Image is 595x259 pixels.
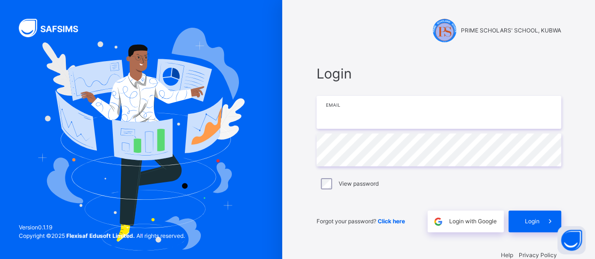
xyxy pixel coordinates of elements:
a: Help [501,251,513,259]
label: View password [339,180,379,188]
span: Login [317,63,561,84]
a: Privacy Policy [519,251,557,259]
span: Login with Google [449,217,497,226]
img: SAFSIMS Logo [19,19,89,37]
img: Hero Image [38,28,245,251]
span: Version 0.1.19 [19,223,185,232]
strong: Flexisaf Edusoft Limited. [66,232,135,239]
img: google.396cfc9801f0270233282035f929180a.svg [433,216,444,227]
span: Login [525,217,539,226]
button: Open asap [557,226,586,254]
span: Copyright © 2025 All rights reserved. [19,232,185,239]
span: PRIME SCHOLARS' SCHOOL, KUBWA [461,26,561,35]
a: Click here [378,218,405,225]
span: Forgot your password? [317,218,405,225]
